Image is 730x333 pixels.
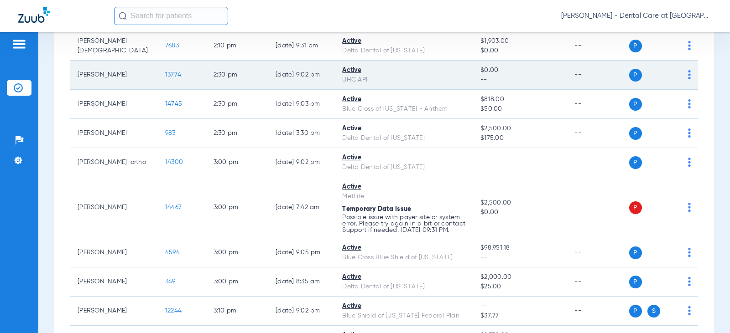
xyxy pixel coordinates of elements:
td: [PERSON_NAME] [70,267,158,297]
div: Active [342,66,466,75]
span: -- [480,302,560,311]
img: group-dot-blue.svg [688,99,691,108]
td: [DATE] 8:35 AM [268,267,335,297]
td: [DATE] 7:42 AM [268,177,335,238]
span: P [629,156,642,169]
div: Blue Cross of [US_STATE] - Anthem [342,104,466,114]
span: [PERSON_NAME] - Dental Care at [GEOGRAPHIC_DATA] [561,11,712,20]
span: 983 [165,130,176,136]
div: Active [342,36,466,46]
span: 7683 [165,42,179,49]
span: S [647,305,660,318]
td: 2:30 PM [206,119,268,148]
span: Temporary Data Issue [342,206,411,212]
td: [PERSON_NAME] [70,238,158,267]
div: Delta Dental of [US_STATE] [342,46,466,56]
img: group-dot-blue.svg [688,158,691,167]
td: [DATE] 9:03 PM [268,90,335,119]
span: $1,903.00 [480,36,560,46]
span: 14745 [165,101,182,107]
td: -- [567,238,629,267]
span: $0.00 [480,46,560,56]
span: $98,951.18 [480,243,560,253]
td: 3:00 PM [206,238,268,267]
span: 349 [165,278,176,285]
input: Search for patients [114,7,228,25]
span: -- [480,159,487,165]
td: 2:10 PM [206,31,268,61]
td: -- [567,177,629,238]
img: group-dot-blue.svg [688,203,691,212]
div: Active [342,124,466,133]
span: 4594 [165,249,180,256]
span: $2,500.00 [480,198,560,208]
td: [DATE] 9:02 PM [268,148,335,177]
td: 3:00 PM [206,148,268,177]
p: Possible issue with payer site or system error. Please try again in a bit or contact Support if n... [342,214,466,233]
span: $818.00 [480,95,560,104]
span: $37.77 [480,311,560,321]
td: -- [567,31,629,61]
td: -- [567,297,629,326]
div: MetLife [342,192,466,201]
td: [DATE] 9:02 PM [268,297,335,326]
span: $2,000.00 [480,272,560,282]
div: Blue Shield of [US_STATE] Federal Plan [342,311,466,321]
td: -- [567,267,629,297]
span: P [629,246,642,259]
span: P [629,276,642,288]
td: 3:00 PM [206,267,268,297]
div: Blue Cross Blue Shield of [US_STATE] [342,253,466,262]
span: P [629,98,642,111]
span: 14467 [165,204,182,210]
td: [PERSON_NAME]-ortho [70,148,158,177]
div: Active [342,182,466,192]
td: 2:30 PM [206,90,268,119]
span: $50.00 [480,104,560,114]
span: -- [480,75,560,85]
img: Zuub Logo [18,7,50,23]
td: 3:10 PM [206,297,268,326]
span: $25.00 [480,282,560,292]
span: 12244 [165,307,182,314]
td: [DATE] 9:05 PM [268,238,335,267]
span: P [629,305,642,318]
span: P [629,69,642,82]
img: group-dot-blue.svg [688,70,691,79]
img: group-dot-blue.svg [688,277,691,286]
div: Active [342,95,466,104]
td: [DATE] 9:31 PM [268,31,335,61]
td: [PERSON_NAME][DEMOGRAPHIC_DATA] [70,31,158,61]
span: 13774 [165,72,181,78]
td: [DATE] 9:02 PM [268,61,335,90]
td: [PERSON_NAME] [70,119,158,148]
div: Delta Dental of [US_STATE] [342,282,466,292]
span: $0.00 [480,66,560,75]
img: group-dot-blue.svg [688,41,691,50]
img: group-dot-blue.svg [688,128,691,138]
div: Delta Dental of [US_STATE] [342,163,466,172]
span: $2,500.00 [480,124,560,133]
td: 3:00 PM [206,177,268,238]
img: Search Icon [119,12,127,20]
td: [DATE] 3:30 PM [268,119,335,148]
div: Active [342,272,466,282]
td: [PERSON_NAME] [70,297,158,326]
span: P [629,127,642,140]
td: 2:30 PM [206,61,268,90]
span: $0.00 [480,208,560,217]
div: UHC API [342,75,466,85]
div: Active [342,153,466,163]
td: [PERSON_NAME] [70,90,158,119]
img: group-dot-blue.svg [688,306,691,315]
div: Delta Dental of [US_STATE] [342,133,466,143]
div: Active [342,243,466,253]
span: P [629,201,642,214]
td: -- [567,61,629,90]
span: 14300 [165,159,183,165]
span: -- [480,253,560,262]
img: group-dot-blue.svg [688,248,691,257]
td: -- [567,148,629,177]
img: hamburger-icon [12,39,26,50]
td: -- [567,90,629,119]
